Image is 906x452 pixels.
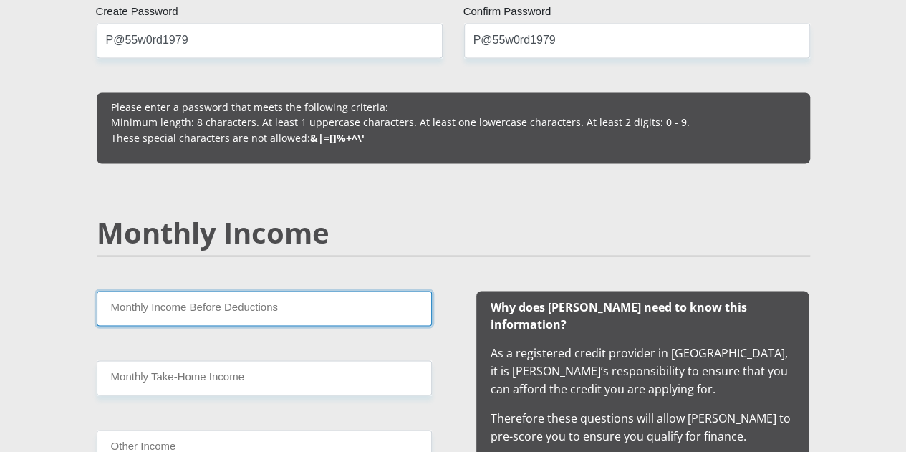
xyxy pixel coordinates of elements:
[111,100,796,145] p: Please enter a password that meets the following criteria: Minimum length: 8 characters. At least...
[97,360,432,395] input: Monthly Take Home Income
[97,291,432,326] input: Monthly Income Before Deductions
[491,299,747,332] b: Why does [PERSON_NAME] need to know this information?
[464,23,810,58] input: Confirm Password
[310,130,365,144] b: &|=[]%+^\'
[97,23,443,58] input: Create Password
[97,215,810,249] h2: Monthly Income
